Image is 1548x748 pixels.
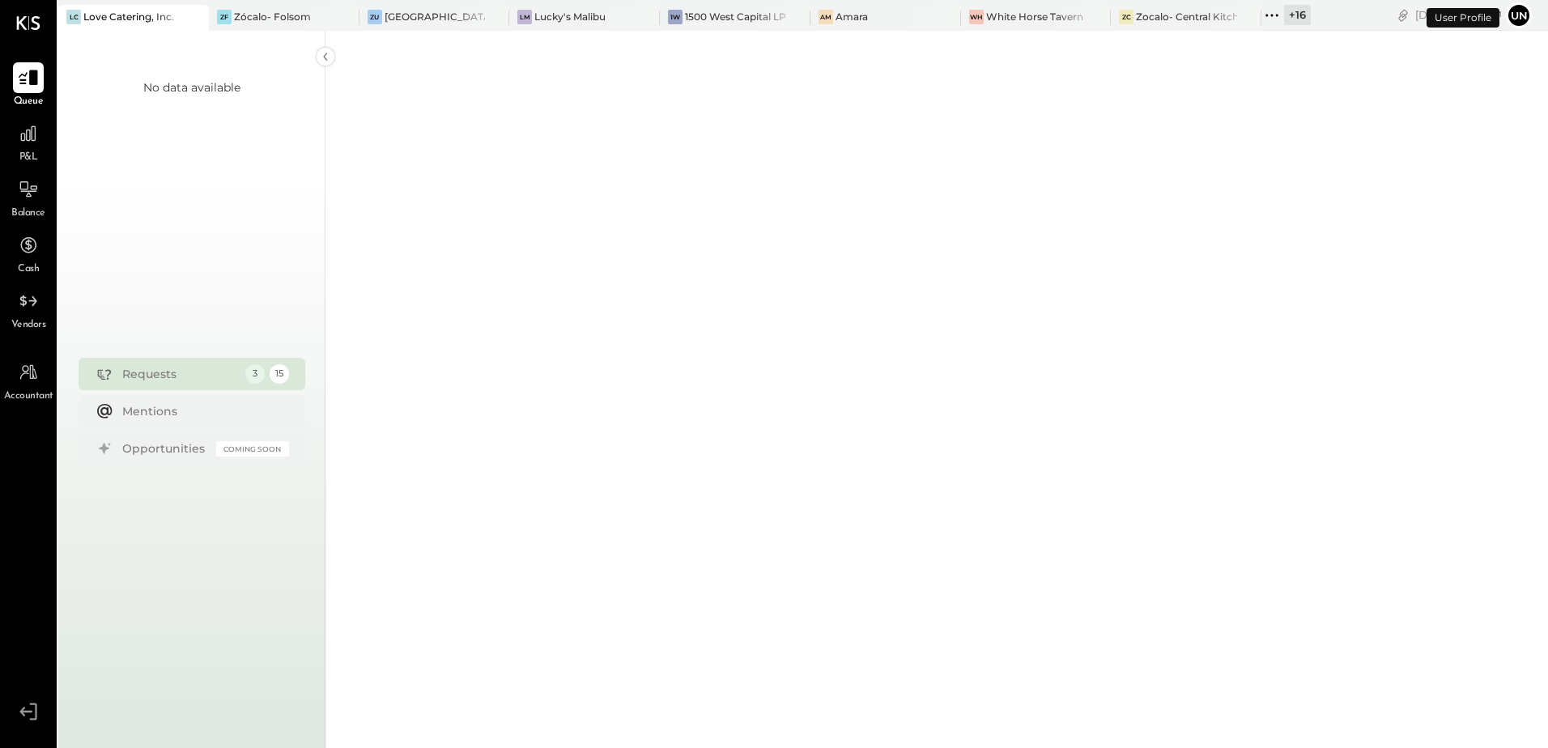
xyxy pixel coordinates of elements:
[1,357,56,404] a: Accountant
[234,10,311,23] div: Zócalo- Folsom
[1395,6,1411,23] div: copy link
[385,10,486,23] div: [GEOGRAPHIC_DATA]
[517,10,532,24] div: LM
[14,95,44,109] span: Queue
[1506,2,1532,28] button: Un
[1,286,56,333] a: Vendors
[368,10,382,24] div: ZU
[668,10,683,24] div: 1W
[1,230,56,277] a: Cash
[11,206,45,221] span: Balance
[969,10,984,24] div: WH
[270,364,289,384] div: 15
[143,79,240,96] div: No data available
[122,403,281,419] div: Mentions
[1427,8,1499,28] div: User Profile
[11,318,46,333] span: Vendors
[66,10,81,24] div: LC
[685,10,786,23] div: 1500 West Capital LP
[1,174,56,221] a: Balance
[122,366,237,382] div: Requests
[216,441,289,457] div: Coming Soon
[19,151,38,165] span: P&L
[18,262,39,277] span: Cash
[1,62,56,109] a: Queue
[1,118,56,165] a: P&L
[83,10,174,23] div: Love Catering, Inc.
[819,10,833,24] div: Am
[1415,7,1502,23] div: [DATE]
[1136,10,1237,23] div: Zocalo- Central Kitchen (Commissary)
[4,389,53,404] span: Accountant
[836,10,868,23] div: Amara
[986,10,1083,23] div: White Horse Tavern
[1119,10,1133,24] div: ZC
[534,10,606,23] div: Lucky's Malibu
[217,10,232,24] div: ZF
[1284,5,1311,25] div: + 16
[245,364,265,384] div: 3
[122,440,208,457] div: Opportunities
